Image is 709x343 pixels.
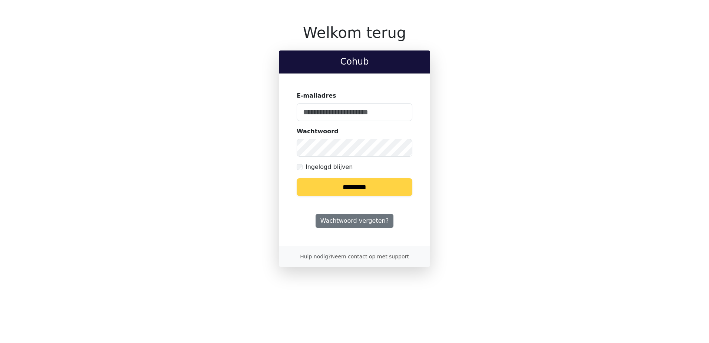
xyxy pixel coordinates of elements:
h1: Welkom terug [279,24,430,42]
label: Ingelogd blijven [306,163,353,171]
label: E-mailadres [297,91,336,100]
label: Wachtwoord [297,127,339,136]
h2: Cohub [285,56,424,67]
a: Wachtwoord vergeten? [316,214,393,228]
a: Neem contact op met support [331,254,409,259]
small: Hulp nodig? [300,254,409,259]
